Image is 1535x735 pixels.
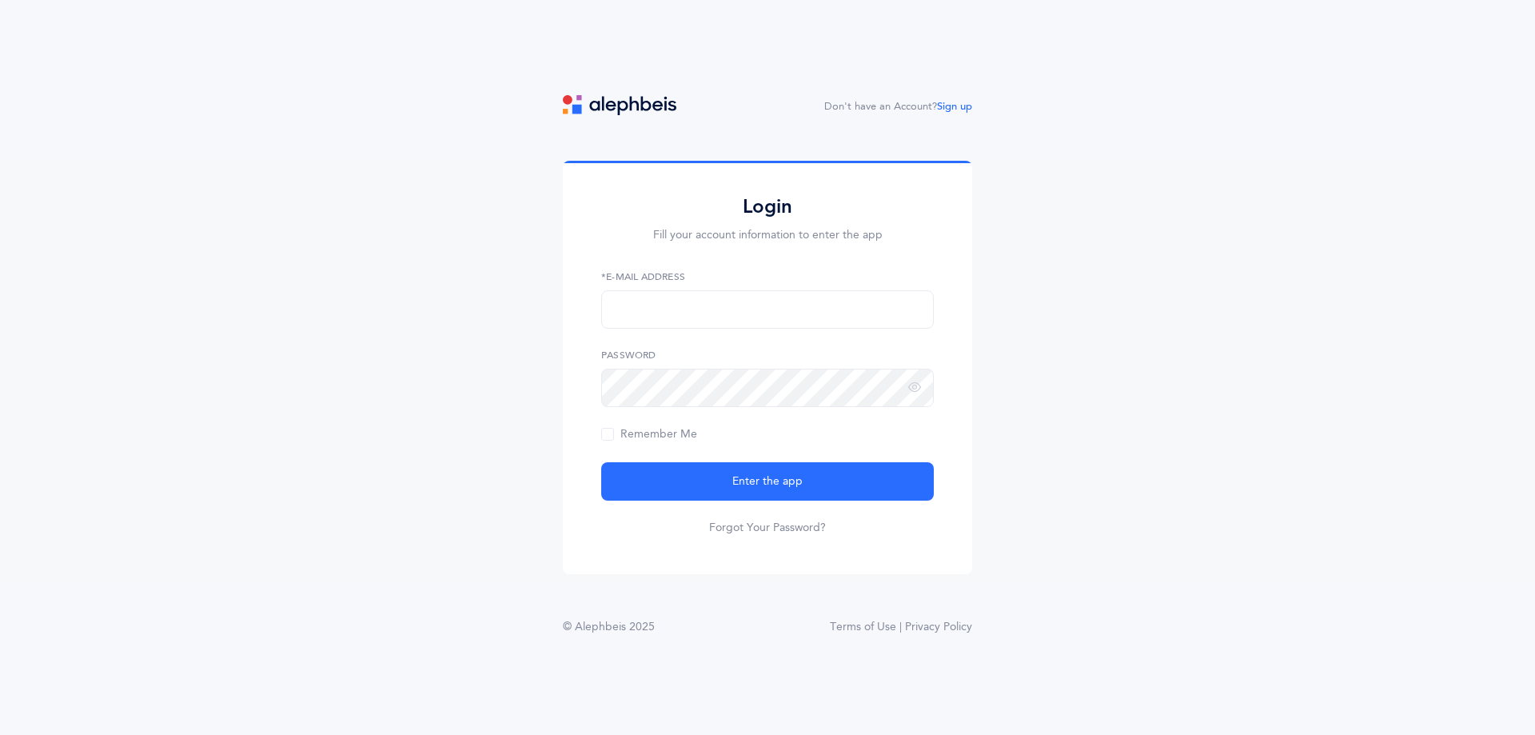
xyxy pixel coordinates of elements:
span: Enter the app [732,473,803,490]
img: logo.svg [563,95,676,115]
span: Remember Me [601,428,697,441]
p: Fill your account information to enter the app [601,227,934,244]
a: Sign up [937,101,972,112]
a: Terms of Use | Privacy Policy [830,619,972,636]
a: Forgot Your Password? [709,520,826,536]
h2: Login [601,194,934,219]
button: Enter the app [601,462,934,501]
div: © Alephbeis 2025 [563,619,655,636]
label: *E-Mail Address [601,270,934,284]
iframe: Drift Widget Chat Controller [1455,655,1516,716]
label: Password [601,348,934,362]
div: Don't have an Account? [824,99,972,115]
